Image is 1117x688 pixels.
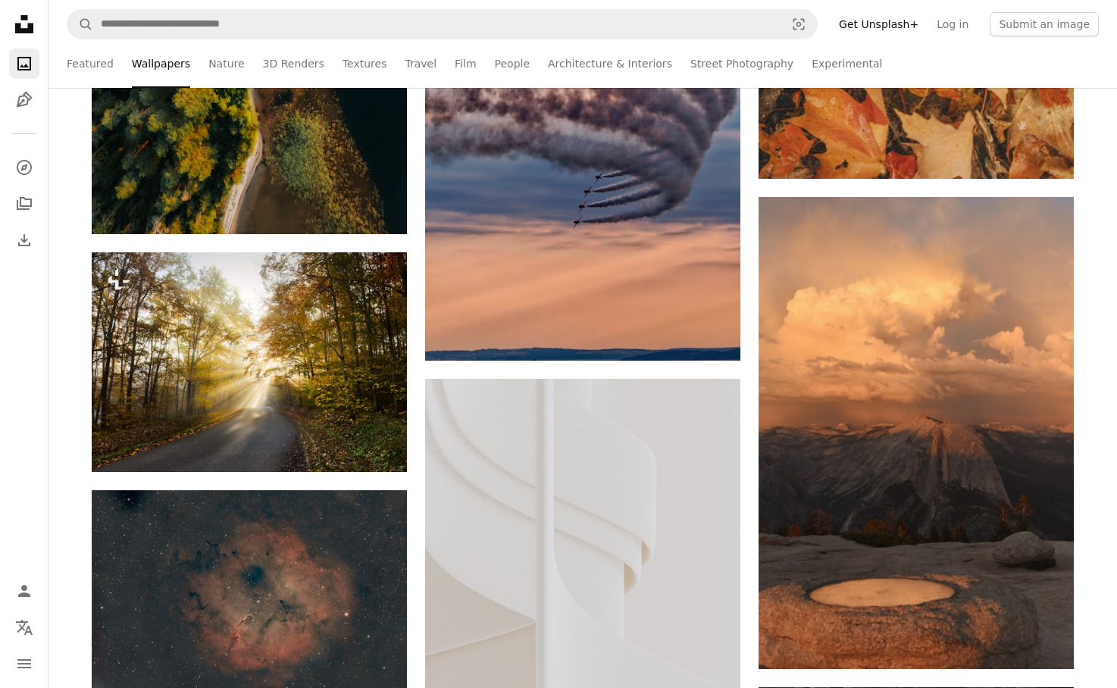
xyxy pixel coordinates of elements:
[92,355,407,369] a: the sun shines through the trees on a road
[208,39,244,88] a: Nature
[67,9,818,39] form: Find visuals sitewide
[92,585,407,599] a: Colorful nebula with stars in deep space
[759,426,1074,439] a: Dramatic sunset over a rocky mountain landscape
[9,225,39,255] a: Download History
[67,39,114,88] a: Featured
[425,608,740,622] a: Abstract white spiral staircase with smooth curves
[9,85,39,115] a: Illustrations
[928,12,978,36] a: Log in
[425,143,740,157] a: Airplanes create smoke trails in a cloudy sky
[690,39,793,88] a: Street Photography
[781,10,817,39] button: Visual search
[495,39,530,88] a: People
[759,197,1074,669] img: Dramatic sunset over a rocky mountain landscape
[92,252,407,472] img: the sun shines through the trees on a road
[343,39,387,88] a: Textures
[405,39,436,88] a: Travel
[9,649,39,679] button: Menu
[455,39,476,88] a: Film
[9,612,39,643] button: Language
[9,189,39,219] a: Collections
[9,9,39,42] a: Home — Unsplash
[812,39,882,88] a: Experimental
[9,576,39,606] a: Log in / Sign up
[263,39,324,88] a: 3D Renders
[990,12,1099,36] button: Submit an image
[9,48,39,79] a: Photos
[9,152,39,183] a: Explore
[67,10,93,39] button: Search Unsplash
[548,39,672,88] a: Architecture & Interiors
[830,12,928,36] a: Get Unsplash+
